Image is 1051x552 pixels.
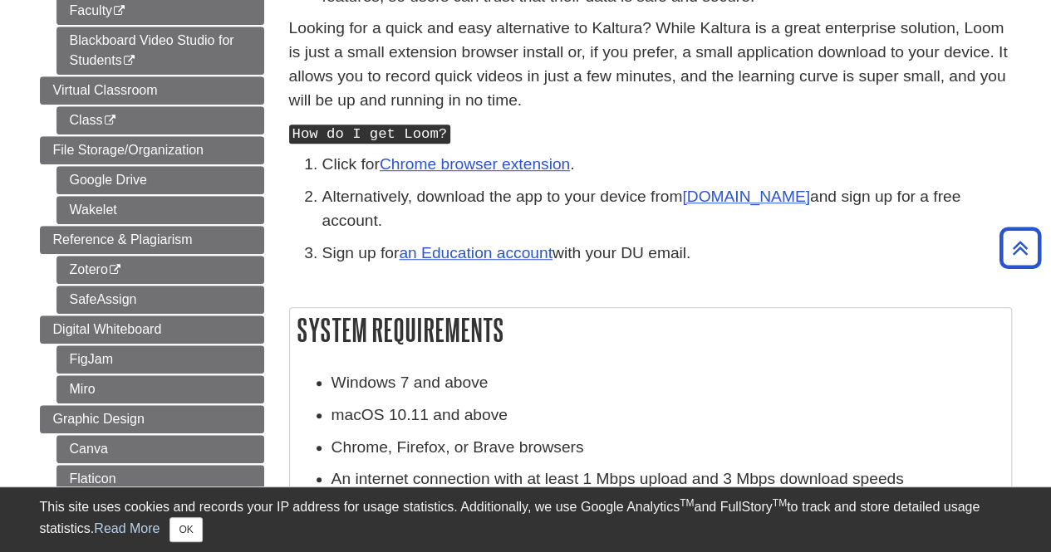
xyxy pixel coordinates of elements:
[332,403,1003,427] p: macOS 10.11 and above
[332,467,1003,491] p: An internet connection with at least 1 Mbps upload and 3 Mbps download speeds
[289,17,1012,112] p: Looking for a quick and easy alternative to Kaltura? While Kaltura is a great enterprise solution...
[53,322,162,336] span: Digital Whiteboard
[56,345,264,374] a: FigJam
[56,166,264,194] a: Google Drive
[56,106,264,134] a: Class
[322,185,1012,233] p: Alternatively, download the app to your device from and sign up for a free account.
[380,155,570,173] a: Chrome browser extension
[773,497,787,509] sup: TM
[40,497,1012,542] div: This site uses cookies and records your IP address for usage statistics. Additionally, we use Goo...
[40,226,264,254] a: Reference & Plagiarism
[40,136,264,164] a: File Storage/Organization
[53,232,193,247] span: Reference & Plagiarism
[994,237,1047,259] a: Back to Top
[682,188,810,205] a: [DOMAIN_NAME]
[56,375,264,403] a: Miro
[56,435,264,463] a: Canva
[680,497,694,509] sup: TM
[332,371,1003,395] p: Windows 7 and above
[322,242,1012,266] p: Sign up for with your DU email.
[56,196,264,224] a: Wakelet
[56,286,264,314] a: SafeAssign
[399,244,553,261] a: an Education account
[40,315,264,344] a: Digital Whiteboard
[56,27,264,75] a: Blackboard Video Studio for Students
[53,83,158,97] span: Virtual Classroom
[40,405,264,433] a: Graphic Design
[56,256,264,284] a: Zotero
[290,308,1011,352] h2: System Requirements
[169,517,202,542] button: Close
[94,521,160,535] a: Read More
[53,143,204,157] span: File Storage/Organization
[103,115,117,126] i: This link opens in a new window
[322,153,1012,177] p: Click for .
[332,436,1003,460] p: Chrome, Firefox, or Brave browsers
[108,265,122,276] i: This link opens in a new window
[40,76,264,105] a: Virtual Classroom
[122,56,136,66] i: This link opens in a new window
[53,412,145,426] span: Graphic Design
[289,125,451,144] kbd: How do I get Loom?
[56,465,264,493] a: Flaticon
[112,6,126,17] i: This link opens in a new window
